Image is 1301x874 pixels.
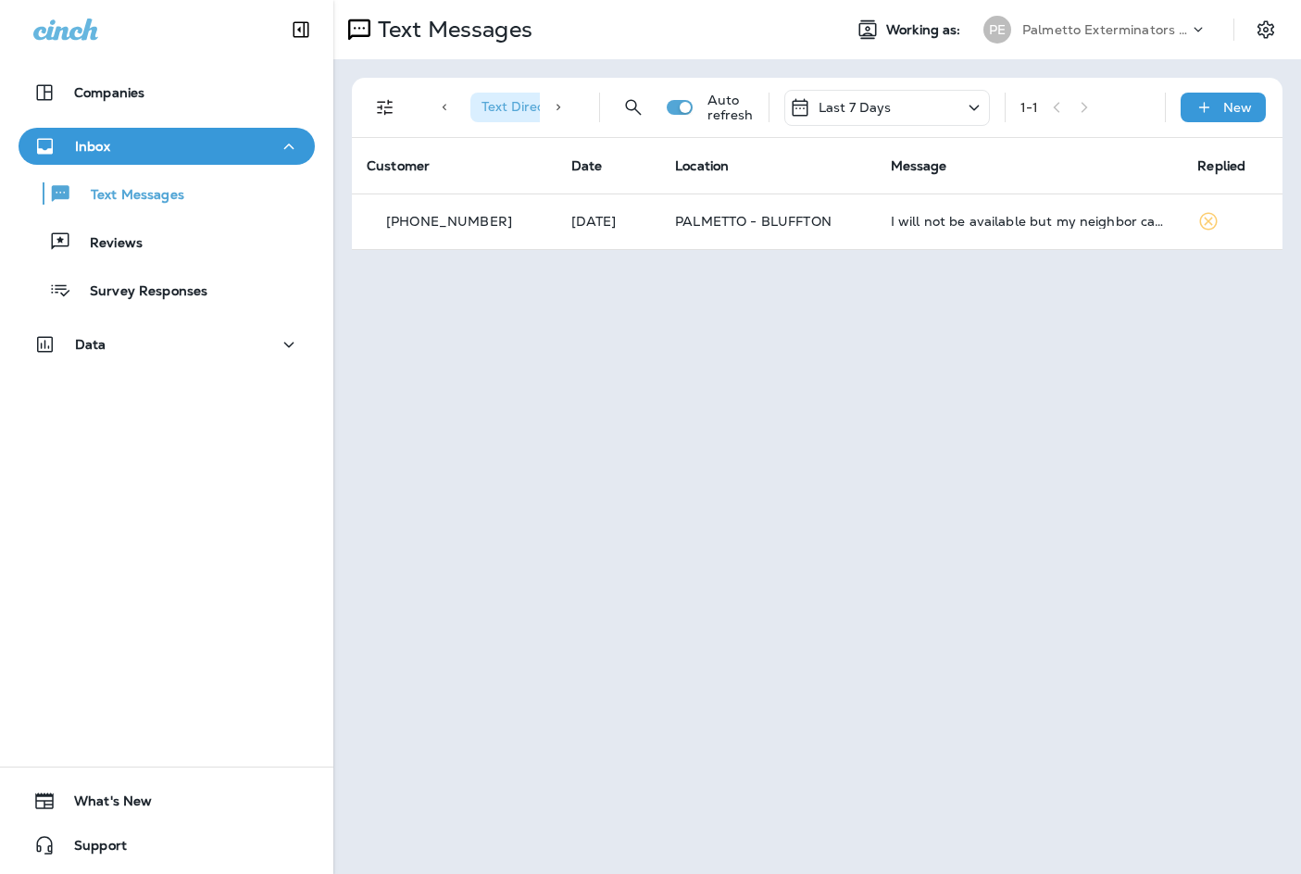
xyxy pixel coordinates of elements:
[275,11,327,48] button: Collapse Sidebar
[19,128,315,165] button: Inbox
[891,214,1169,229] div: I will not be available but my neighbor can let you in - she is in unit 105 across the hall - her...
[19,270,315,309] button: Survey Responses
[1223,100,1252,115] p: New
[19,174,315,213] button: Text Messages
[675,213,832,230] span: PALMETTO - BLUFFTON
[707,93,754,122] p: Auto refresh
[482,98,629,115] span: Text Direction : Incoming
[19,827,315,864] button: Support
[1022,22,1189,37] p: Palmetto Exterminators LLC
[367,89,404,126] button: Filters
[71,283,207,301] p: Survey Responses
[74,85,144,100] p: Companies
[891,157,947,174] span: Message
[71,235,143,253] p: Reviews
[75,337,106,352] p: Data
[56,838,127,860] span: Support
[886,22,965,38] span: Working as:
[615,89,652,126] button: Search Messages
[571,157,603,174] span: Date
[1020,100,1038,115] div: 1 - 1
[19,326,315,363] button: Data
[72,187,184,205] p: Text Messages
[75,139,110,154] p: Inbox
[367,157,430,174] span: Customer
[819,100,892,115] p: Last 7 Days
[675,157,729,174] span: Location
[1249,13,1282,46] button: Settings
[56,793,152,816] span: What's New
[571,214,646,229] p: Oct 2, 2025 02:46 PM
[19,222,315,261] button: Reviews
[19,74,315,111] button: Companies
[19,782,315,819] button: What's New
[470,93,659,122] div: Text Direction:Incoming
[1197,157,1245,174] span: Replied
[983,16,1011,44] div: PE
[386,214,512,229] p: [PHONE_NUMBER]
[370,16,532,44] p: Text Messages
